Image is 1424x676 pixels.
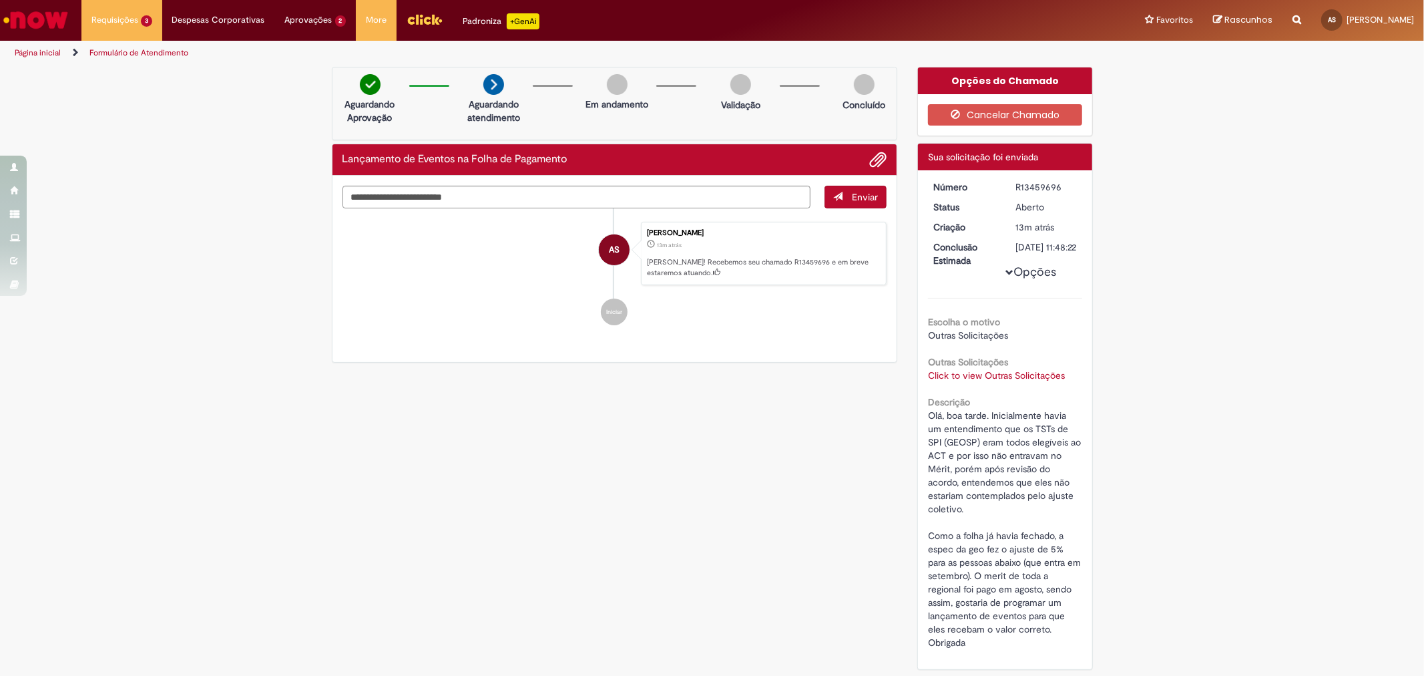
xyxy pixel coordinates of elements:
span: Aprovações [285,13,332,27]
div: Ana Clara Lima De Salles [599,234,630,265]
ul: Trilhas de página [10,41,939,65]
span: AS [1328,15,1336,24]
span: Despesas Corporativas [172,13,265,27]
img: img-circle-grey.png [607,74,628,95]
p: Validação [721,98,760,112]
img: img-circle-grey.png [854,74,875,95]
div: Padroniza [463,13,539,29]
p: Em andamento [585,98,648,111]
b: Escolha o motivo [928,316,1000,328]
span: [PERSON_NAME] [1347,14,1414,25]
img: click_logo_yellow_360x200.png [407,9,443,29]
img: arrow-next.png [483,74,504,95]
b: Descrição [928,396,970,408]
p: Aguardando atendimento [461,98,526,124]
a: Rascunhos [1213,14,1272,27]
dt: Conclusão Estimada [923,240,1005,267]
div: [DATE] 11:48:22 [1015,240,1078,254]
div: Opções do Chamado [918,67,1092,94]
dt: Número [923,180,1005,194]
a: Click to view Outras Solicitações [928,369,1065,381]
span: Requisições [91,13,138,27]
button: Adicionar anexos [869,151,887,168]
span: Olá, boa tarde. Inicialmente havia um entendimento que os TSTs de SPI (GEOSP) eram todos elegívei... [928,409,1084,649]
span: 13m atrás [657,241,682,249]
time: 28/08/2025 17:48:18 [657,241,682,249]
textarea: Digite sua mensagem aqui... [342,186,811,208]
span: 13m atrás [1015,221,1054,233]
p: [PERSON_NAME]! Recebemos seu chamado R13459696 e em breve estaremos atuando. [647,257,879,278]
div: R13459696 [1015,180,1078,194]
button: Enviar [824,186,887,208]
p: Aguardando Aprovação [338,98,403,124]
img: img-circle-grey.png [730,74,751,95]
img: check-circle-green.png [360,74,381,95]
ul: Histórico de tíquete [342,208,887,339]
li: Ana Clara Lima De Salles [342,222,887,286]
button: Cancelar Chamado [928,104,1082,126]
div: [PERSON_NAME] [647,229,879,237]
span: More [366,13,387,27]
div: Aberto [1015,200,1078,214]
a: Página inicial [15,47,61,58]
p: Concluído [843,98,885,112]
dt: Criação [923,220,1005,234]
span: Enviar [852,191,878,203]
span: Rascunhos [1224,13,1272,26]
span: Favoritos [1156,13,1193,27]
p: +GenAi [507,13,539,29]
dt: Status [923,200,1005,214]
span: 2 [335,15,346,27]
a: Formulário de Atendimento [89,47,188,58]
h2: Lançamento de Eventos na Folha de Pagamento Histórico de tíquete [342,154,567,166]
span: 3 [141,15,152,27]
div: 28/08/2025 17:48:18 [1015,220,1078,234]
span: Sua solicitação foi enviada [928,151,1038,163]
img: ServiceNow [1,7,70,33]
b: Outras Solicitações [928,356,1008,368]
span: AS [609,234,620,266]
span: Outras Solicitações [928,329,1008,341]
